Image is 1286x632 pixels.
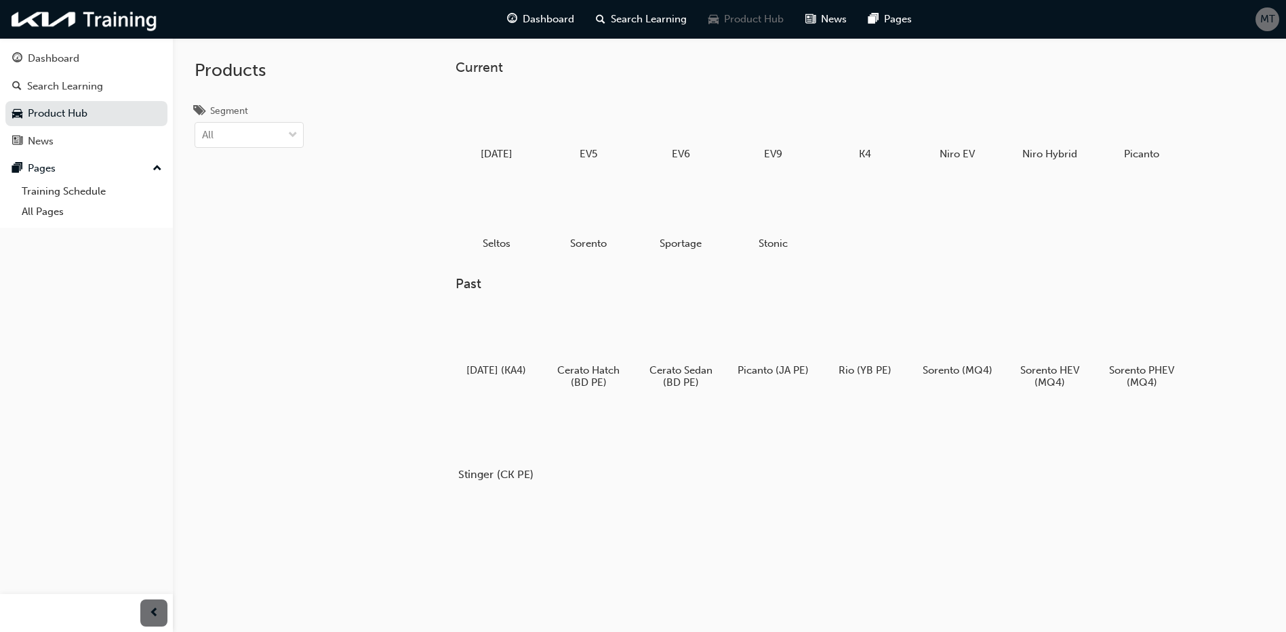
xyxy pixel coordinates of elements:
[456,176,537,254] a: Seltos
[553,364,624,389] h5: Cerato Hatch (BD PE)
[917,86,998,165] a: Niro EV
[830,148,901,160] h5: K4
[738,364,809,376] h5: Picanto (JA PE)
[195,60,304,81] h2: Products
[917,303,998,382] a: Sorento (MQ4)
[5,46,167,71] a: Dashboard
[884,12,912,27] span: Pages
[461,364,532,376] h5: [DATE] (KA4)
[738,148,809,160] h5: EV9
[456,405,537,483] a: Stinger (CK PE)
[28,134,54,149] div: News
[1260,12,1275,27] span: MT
[821,12,847,27] span: News
[1014,364,1085,389] h5: Sorento HEV (MQ4)
[640,86,721,165] a: EV6
[459,467,534,480] h5: Stinger (CK PE)
[708,11,719,28] span: car-icon
[732,303,813,382] a: Picanto (JA PE)
[153,160,162,178] span: up-icon
[456,303,537,382] a: [DATE] (KA4)
[732,86,813,165] a: EV9
[858,5,923,33] a: pages-iconPages
[456,86,537,165] a: [DATE]
[611,12,687,27] span: Search Learning
[585,5,698,33] a: search-iconSearch Learning
[640,303,721,394] a: Cerato Sedan (BD PE)
[7,5,163,33] img: kia-training
[5,74,167,99] a: Search Learning
[1106,148,1178,160] h5: Picanto
[824,86,906,165] a: K4
[202,127,214,143] div: All
[732,176,813,254] a: Stonic
[1009,303,1090,394] a: Sorento HEV (MQ4)
[27,79,103,94] div: Search Learning
[28,161,56,176] div: Pages
[645,237,717,250] h5: Sportage
[640,176,721,254] a: Sportage
[548,176,629,254] a: Sorento
[149,605,159,622] span: prev-icon
[5,43,167,156] button: DashboardSearch LearningProduct HubNews
[5,156,167,181] button: Pages
[288,127,298,144] span: down-icon
[507,11,517,28] span: guage-icon
[12,136,22,148] span: news-icon
[12,81,22,93] span: search-icon
[1014,148,1085,160] h5: Niro Hybrid
[724,12,784,27] span: Product Hub
[456,60,1226,75] h3: Current
[698,5,795,33] a: car-iconProduct Hub
[5,129,167,154] a: News
[456,276,1226,292] h3: Past
[553,148,624,160] h5: EV5
[922,364,993,376] h5: Sorento (MQ4)
[548,303,629,394] a: Cerato Hatch (BD PE)
[1009,86,1090,165] a: Niro Hybrid
[1106,364,1178,389] h5: Sorento PHEV (MQ4)
[824,303,906,382] a: Rio (YB PE)
[16,181,167,202] a: Training Schedule
[1101,303,1182,394] a: Sorento PHEV (MQ4)
[596,11,605,28] span: search-icon
[12,53,22,65] span: guage-icon
[523,12,574,27] span: Dashboard
[5,101,167,126] a: Product Hub
[12,108,22,120] span: car-icon
[805,11,816,28] span: news-icon
[830,364,901,376] h5: Rio (YB PE)
[195,106,205,118] span: tags-icon
[496,5,585,33] a: guage-iconDashboard
[553,237,624,250] h5: Sorento
[1101,86,1182,165] a: Picanto
[461,237,532,250] h5: Seltos
[461,148,532,160] h5: [DATE]
[738,237,809,250] h5: Stonic
[28,51,79,66] div: Dashboard
[922,148,993,160] h5: Niro EV
[645,364,717,389] h5: Cerato Sedan (BD PE)
[548,86,629,165] a: EV5
[645,148,717,160] h5: EV6
[1255,7,1279,31] button: MT
[795,5,858,33] a: news-iconNews
[16,201,167,222] a: All Pages
[868,11,879,28] span: pages-icon
[12,163,22,175] span: pages-icon
[210,104,248,118] div: Segment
